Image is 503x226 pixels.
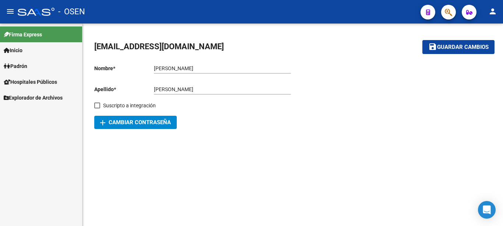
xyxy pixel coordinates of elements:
[428,42,437,51] mat-icon: save
[4,78,57,86] span: Hospitales Públicos
[4,62,27,70] span: Padrón
[94,85,154,93] p: Apellido
[478,201,496,219] div: Open Intercom Messenger
[422,40,495,54] button: Guardar cambios
[94,42,224,51] span: [EMAIL_ADDRESS][DOMAIN_NAME]
[103,101,156,110] span: Suscripto a integración
[6,7,15,16] mat-icon: menu
[94,116,177,129] button: Cambiar Contraseña
[488,7,497,16] mat-icon: person
[4,46,22,54] span: Inicio
[4,31,42,39] span: Firma Express
[58,4,85,20] span: - OSEN
[94,64,154,72] p: Nombre
[4,94,63,102] span: Explorador de Archivos
[100,119,171,126] span: Cambiar Contraseña
[437,44,489,51] span: Guardar cambios
[98,118,107,127] mat-icon: add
